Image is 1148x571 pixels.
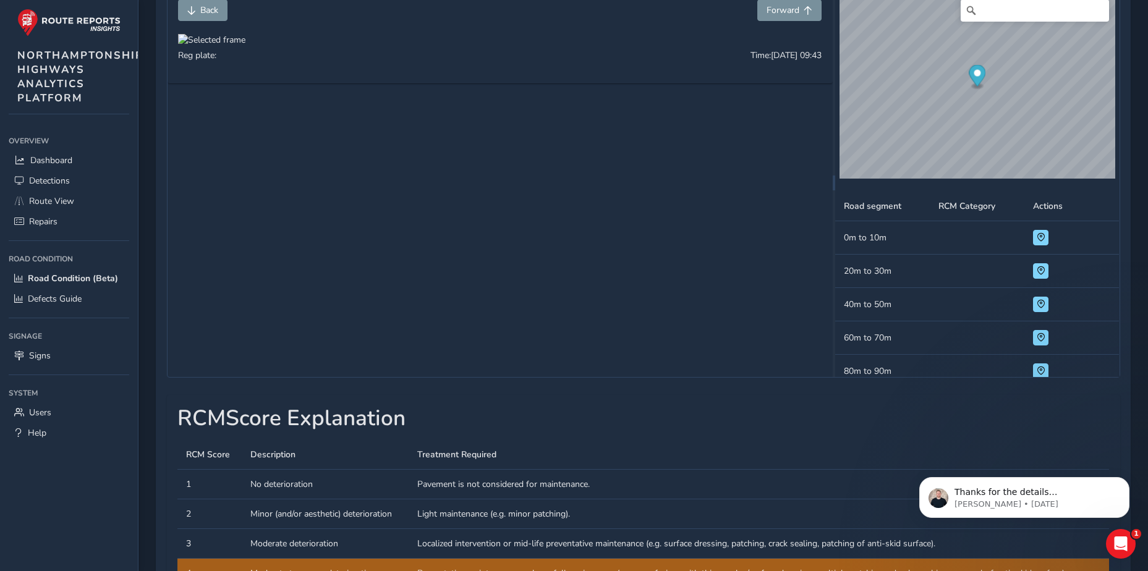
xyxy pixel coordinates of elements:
span: NORTHAMPTONSHIRE HIGHWAYS ANALYTICS PLATFORM [17,48,151,105]
span: Forward [767,4,799,16]
td: 3 [177,529,242,559]
span: Help [28,427,46,439]
td: Moderate deterioration [242,529,409,559]
div: Map marker [969,64,985,90]
a: Dashboard [9,150,129,171]
a: Road Condition (Beta) [9,268,129,289]
span: Back [200,4,218,16]
td: 2 [177,499,242,529]
td: Minor (and/or aesthetic) deterioration [242,499,409,529]
a: Help [9,423,129,443]
span: Detections [29,175,70,187]
span: Route View [29,195,74,207]
td: Light maintenance (e.g. minor patching). [409,499,1109,529]
p: Reg plate: [178,49,216,62]
td: 40m to 50m [835,288,930,321]
span: Signs [29,350,51,362]
iframe: Intercom notifications message [901,451,1148,538]
span: Description [250,449,296,460]
td: Pavement is not considered for maintenance. [409,470,1109,499]
span: Treatment Required [417,449,496,460]
td: 20m to 30m [835,255,930,288]
div: System [9,384,129,402]
td: Localized intervention or mid-life preventative maintenance (e.g. surface dressing, patching, cra... [409,529,1109,559]
span: Road segment [844,200,901,212]
td: 60m to 70m [835,321,930,355]
a: Signs [9,345,129,366]
p: Time: [DATE] 09:43 [750,49,822,70]
span: Actions [1033,200,1063,212]
span: Dashboard [30,154,72,166]
span: 1 [1131,529,1141,539]
td: 1 [177,470,242,499]
a: Defects Guide [9,289,129,309]
a: Repairs [9,211,129,232]
h1: RCM Score Explanation [177,405,1109,431]
div: Overview [9,132,129,150]
img: rr logo [17,9,121,36]
a: Route View [9,191,129,211]
span: Users [29,407,51,418]
td: 0m to 10m [835,221,930,255]
span: Road Condition (Beta) [28,273,118,284]
iframe: Intercom live chat [1106,529,1136,559]
span: RCM Category [938,200,995,212]
td: No deterioration [242,470,409,499]
span: Repairs [29,216,57,227]
a: Users [9,402,129,423]
td: 80m to 90m [835,355,930,388]
span: RCM Score [186,449,230,460]
a: Detections [9,171,129,191]
div: Signage [9,327,129,345]
span: Defects Guide [28,293,82,305]
div: Road Condition [9,250,129,268]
